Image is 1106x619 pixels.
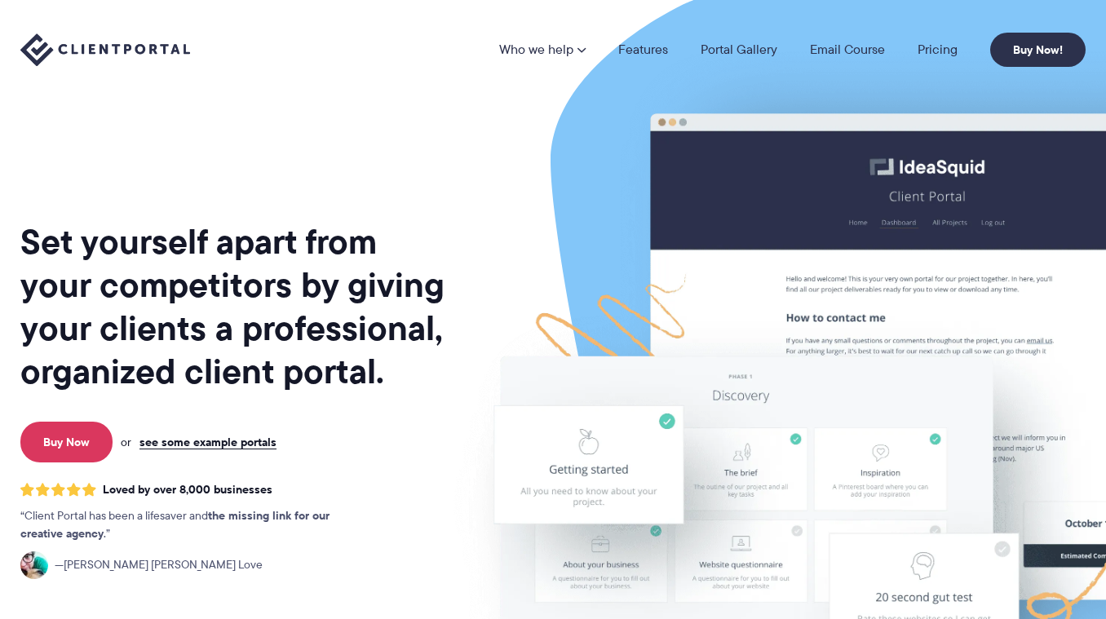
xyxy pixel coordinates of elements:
[121,435,131,449] span: or
[20,422,113,462] a: Buy Now
[701,43,777,56] a: Portal Gallery
[55,556,263,574] span: [PERSON_NAME] [PERSON_NAME] Love
[103,483,272,497] span: Loved by over 8,000 businesses
[139,435,276,449] a: see some example portals
[499,43,586,56] a: Who we help
[918,43,958,56] a: Pricing
[618,43,668,56] a: Features
[20,220,446,393] h1: Set yourself apart from your competitors by giving your clients a professional, organized client ...
[20,507,363,543] p: Client Portal has been a lifesaver and .
[990,33,1086,67] a: Buy Now!
[810,43,885,56] a: Email Course
[20,506,330,542] strong: the missing link for our creative agency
